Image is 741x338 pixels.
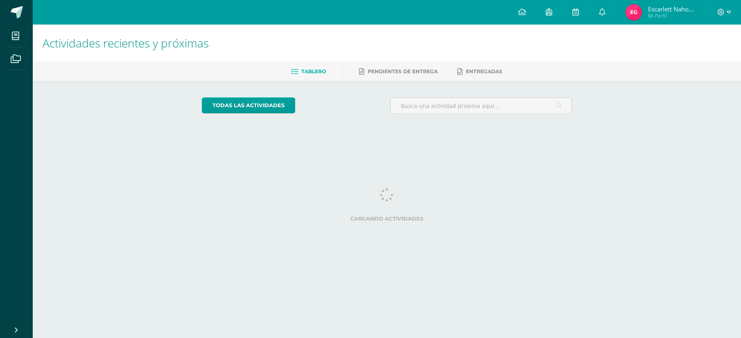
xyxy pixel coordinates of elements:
[291,65,326,78] a: Tablero
[648,12,697,19] span: Mi Perfil
[391,98,572,114] input: Busca una actividad próxima aquí...
[43,35,209,51] span: Actividades recientes y próximas
[626,4,642,20] img: ed07e8d53413adfd3c97f4b9d7f54d20.png
[368,68,438,74] span: Pendientes de entrega
[359,65,438,78] a: Pendientes de entrega
[202,216,572,222] label: Cargando actividades
[457,65,502,78] a: Entregadas
[648,5,697,13] span: Escarlett Nahomy
[301,68,326,74] span: Tablero
[466,68,502,74] span: Entregadas
[202,97,295,113] a: todas las Actividades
